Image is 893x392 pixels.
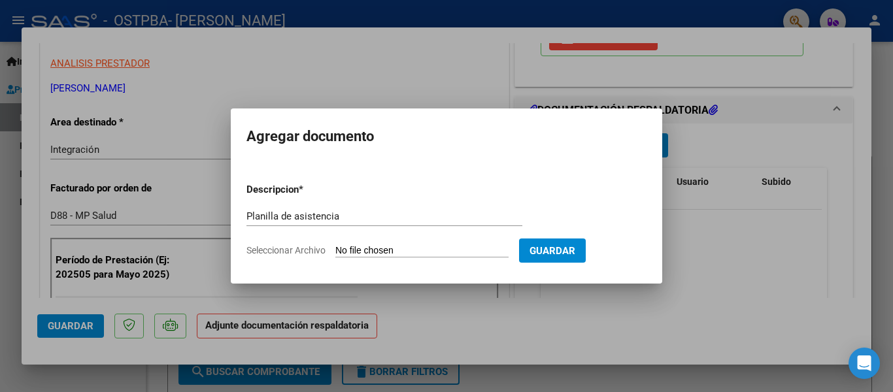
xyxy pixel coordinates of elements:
[246,245,326,255] span: Seleccionar Archivo
[849,348,880,379] div: Open Intercom Messenger
[530,245,575,257] span: Guardar
[246,124,647,149] h2: Agregar documento
[246,182,367,197] p: Descripcion
[519,238,586,263] button: Guardar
